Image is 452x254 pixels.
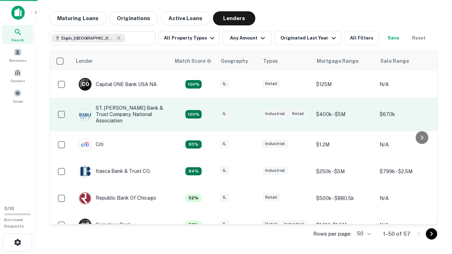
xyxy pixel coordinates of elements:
div: Capitalize uses an advanced AI algorithm to match your search with the best lender. The match sco... [175,57,212,65]
p: C O [82,81,89,88]
img: picture [79,108,91,120]
div: Citi [79,138,103,151]
a: Borrowers [2,46,33,65]
th: Mortgage Range [313,51,376,71]
button: Go to next page [426,228,437,240]
div: Republic Bank Of Chicago [79,192,156,205]
td: N/A [376,71,440,98]
td: $400k - $5M [313,98,376,131]
div: Geography [221,57,248,65]
th: Types [259,51,313,71]
div: Mortgage Range [317,57,358,65]
th: Capitalize uses an advanced AI algorithm to match your search with the best lender. The match sco... [171,51,216,71]
td: $1.3M - $1.5M [313,212,376,238]
button: All Property Types [158,31,220,45]
td: N/A [376,212,440,238]
th: Geography [216,51,259,71]
button: Originated Last Year [275,31,341,45]
button: Lenders [213,11,255,25]
span: 0 / 10 [4,206,14,211]
button: Save your search to get updates of matches that match your search criteria. [382,31,405,45]
div: IL [220,193,229,201]
div: Capitalize uses an advanced AI algorithm to match your search with the best lender. The match sco... [185,167,202,176]
div: Retail [262,193,280,201]
img: picture [79,192,91,204]
td: $250k - $5M [313,158,376,185]
div: Sale Range [380,57,409,65]
div: Capitalize uses an advanced AI algorithm to match your search with the best lender. The match sco... [185,110,202,119]
td: $125M [313,71,376,98]
td: $500k - $880.5k [313,185,376,212]
a: Saved [2,86,33,105]
button: Any Amount [222,31,272,45]
img: picture [79,165,91,177]
div: Retail [262,80,280,88]
span: Saved [13,98,23,104]
div: Retail [262,220,280,228]
span: Elgin, [GEOGRAPHIC_DATA], [GEOGRAPHIC_DATA] [61,35,114,41]
div: Capitalize uses an advanced AI algorithm to match your search with the best lender. The match sco... [185,80,202,89]
a: Contacts [2,66,33,85]
div: IL [220,167,229,175]
div: Capitalize uses an advanced AI algorithm to match your search with the best lender. The match sco... [185,140,202,149]
div: Industrial [281,220,307,228]
div: Types [263,57,278,65]
div: Industrial [262,140,288,148]
h6: Match Score [175,57,210,65]
div: ST. [PERSON_NAME] Bank & Trust Company, National Association [79,105,163,124]
div: IL [220,80,229,88]
div: Lender [76,57,93,65]
button: Reset [408,31,430,45]
p: 1–50 of 57 [383,230,410,238]
img: capitalize-icon.png [11,6,25,20]
div: Itasca Bank & Trust CO. [79,165,150,178]
button: Maturing Loans [49,11,106,25]
div: Signature Bank [79,219,131,231]
button: Originations [109,11,158,25]
button: All Filters [344,31,379,45]
img: picture [79,139,91,151]
div: IL [220,110,229,118]
td: $670k [376,98,440,131]
iframe: Chat Widget [417,198,452,231]
div: Industrial [262,167,288,175]
div: IL [220,140,229,148]
th: Sale Range [376,51,440,71]
div: Retail [289,110,307,118]
div: Originated Last Year [280,34,338,42]
td: N/A [376,131,440,158]
p: S B [82,221,89,229]
div: IL [220,220,229,228]
td: $1.2M [313,131,376,158]
td: $799k - $2.5M [376,158,440,185]
span: Borrower Requests [4,217,24,229]
p: Rows per page: [313,230,351,238]
td: N/A [376,185,440,212]
span: Search [11,37,24,43]
div: Capitalize uses an advanced AI algorithm to match your search with the best lender. The match sco... [185,221,202,229]
div: Industrial [262,110,288,118]
span: Borrowers [9,58,26,63]
button: Active Loans [161,11,210,25]
th: Lender [72,51,171,71]
div: Capital ONE Bank USA NA [79,78,157,91]
span: Contacts [11,78,25,84]
a: Search [2,25,33,44]
div: Capitalize uses an advanced AI algorithm to match your search with the best lender. The match sco... [185,194,202,202]
div: 50 [354,229,372,239]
